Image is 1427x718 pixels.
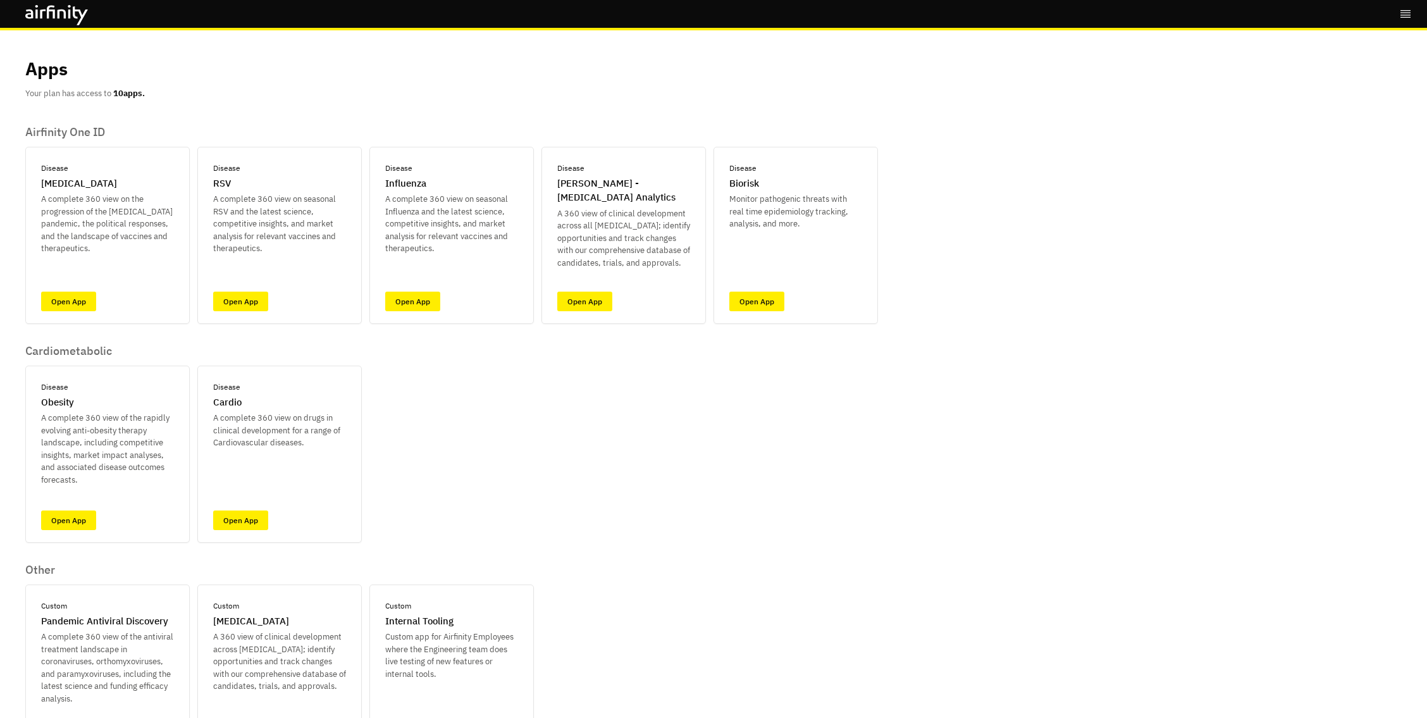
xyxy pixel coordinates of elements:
[25,87,145,100] p: Your plan has access to
[385,600,411,612] p: Custom
[557,163,584,174] p: Disease
[557,176,690,205] p: [PERSON_NAME] - [MEDICAL_DATA] Analytics
[385,176,426,191] p: Influenza
[557,207,690,269] p: A 360 view of clinical development across all [MEDICAL_DATA]; identify opportunities and track ch...
[41,163,68,174] p: Disease
[729,292,784,311] a: Open App
[25,56,68,82] p: Apps
[41,631,174,705] p: A complete 360 view of the antiviral treatment landscape in coronaviruses, orthomyxoviruses, and ...
[213,412,346,449] p: A complete 360 view on drugs in clinical development for a range of Cardiovascular diseases.
[213,614,289,629] p: [MEDICAL_DATA]
[41,600,67,612] p: Custom
[385,292,440,311] a: Open App
[213,381,240,393] p: Disease
[25,125,878,139] p: Airfinity One ID
[213,511,268,530] a: Open App
[41,511,96,530] a: Open App
[41,412,174,486] p: A complete 360 view of the rapidly evolving anti-obesity therapy landscape, including competitive...
[729,176,759,191] p: Biorisk
[213,395,242,410] p: Cardio
[41,292,96,311] a: Open App
[25,563,534,577] p: Other
[213,176,231,191] p: RSV
[557,292,612,311] a: Open App
[213,631,346,693] p: A 360 view of clinical development across [MEDICAL_DATA]; identify opportunities and track change...
[41,614,168,629] p: Pandemic Antiviral Discovery
[385,193,518,255] p: A complete 360 view on seasonal Influenza and the latest science, competitive insights, and marke...
[41,193,174,255] p: A complete 360 view on the progression of the [MEDICAL_DATA] pandemic, the political responses, a...
[113,88,145,99] b: 10 apps.
[385,163,412,174] p: Disease
[729,163,757,174] p: Disease
[41,395,74,410] p: Obesity
[41,381,68,393] p: Disease
[213,163,240,174] p: Disease
[385,614,454,629] p: Internal Tooling
[213,292,268,311] a: Open App
[729,193,862,230] p: Monitor pathogenic threats with real time epidemiology tracking, analysis, and more.
[385,631,518,680] p: Custom app for Airfinity Employees where the Engineering team does live testing of new features o...
[25,344,362,358] p: Cardiometabolic
[213,600,239,612] p: Custom
[213,193,346,255] p: A complete 360 view on seasonal RSV and the latest science, competitive insights, and market anal...
[41,176,117,191] p: [MEDICAL_DATA]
